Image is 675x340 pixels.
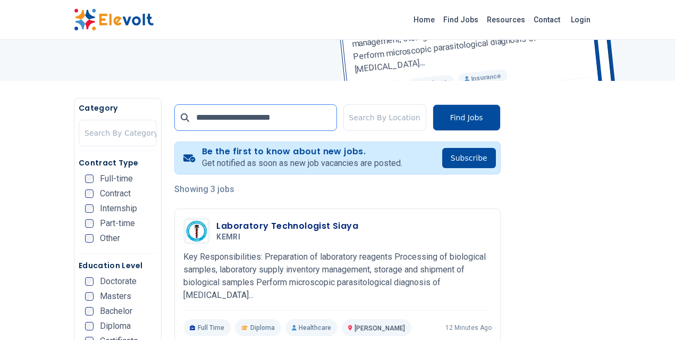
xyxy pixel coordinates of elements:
a: Find Jobs [439,11,483,28]
span: Other [100,234,120,243]
a: Contact [529,11,564,28]
input: Doctorate [85,277,94,286]
span: Doctorate [100,277,137,286]
button: Find Jobs [433,104,501,131]
span: Part-time [100,219,135,228]
span: Full-time [100,175,133,183]
span: [PERSON_NAME] [355,325,405,332]
h5: Category [79,103,157,113]
h4: Be the first to know about new jobs. [202,146,402,157]
input: Diploma [85,322,94,330]
p: Showing 3 jobs [174,183,500,196]
button: Subscribe [442,148,496,168]
span: Internship [100,204,137,213]
a: Resources [483,11,529,28]
a: Home [409,11,439,28]
p: Full Time [183,319,231,336]
a: Login [564,9,597,30]
span: Masters [100,292,131,301]
span: Diploma [250,324,275,332]
p: 12 minutes ago [445,324,492,332]
p: Key Responsibilities: Preparation of laboratory reagents Processing of biological samples, labora... [183,251,491,302]
input: Other [85,234,94,243]
img: Elevolt [74,9,154,31]
iframe: Chat Widget [622,289,675,340]
span: KEMRI [216,233,240,242]
input: Internship [85,204,94,213]
img: KEMRI [186,220,207,242]
span: Bachelor [100,307,132,316]
h3: Laboratory Technologist Siaya [216,220,358,233]
p: Get notified as soon as new job vacancies are posted. [202,157,402,170]
input: Masters [85,292,94,301]
input: Part-time [85,219,94,228]
input: Contract [85,189,94,198]
span: Diploma [100,322,131,330]
a: KEMRILaboratory Technologist SiayaKEMRIKey Responsibilities: Preparation of laboratory reagents P... [183,218,491,336]
h5: Contract Type [79,157,157,168]
h5: Education Level [79,260,157,271]
input: Full-time [85,175,94,183]
input: Bachelor [85,307,94,316]
span: Contract [100,189,131,198]
p: Healthcare [285,319,338,336]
